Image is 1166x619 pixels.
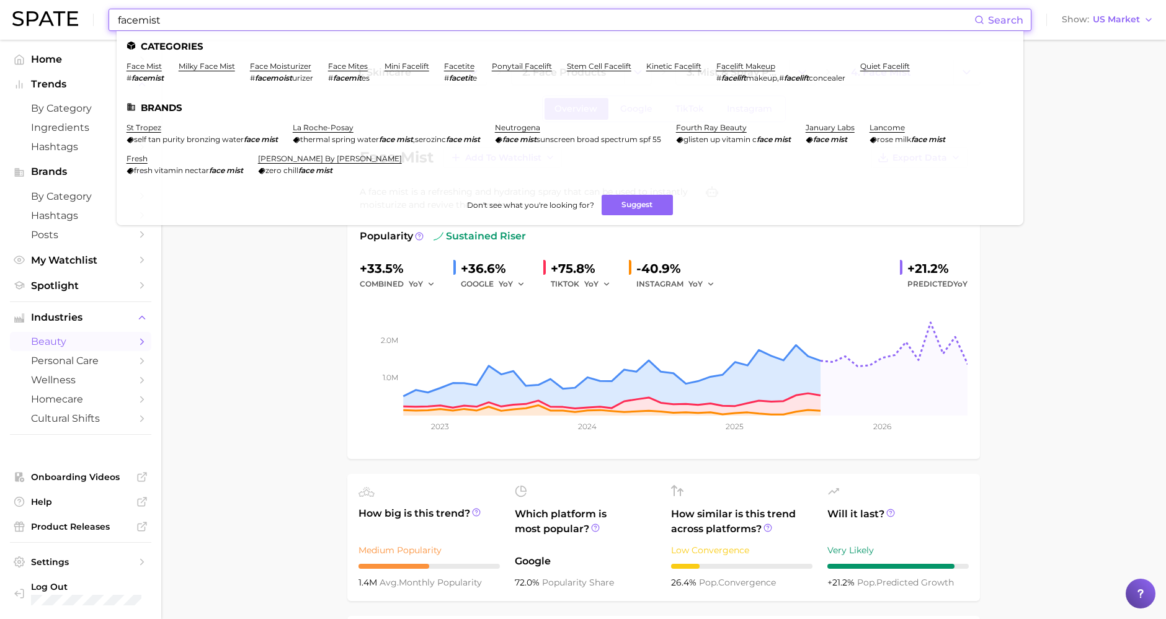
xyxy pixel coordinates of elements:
span: # [444,73,449,82]
em: facemit [333,73,362,82]
span: Show [1062,16,1089,23]
span: Hashtags [31,210,130,221]
em: facetit [449,73,473,82]
a: Spotlight [10,276,151,295]
a: face mites [328,61,368,71]
abbr: popularity index [699,577,718,588]
span: Spotlight [31,280,130,292]
button: ShowUS Market [1059,12,1157,28]
div: +33.5% [360,259,443,278]
span: Don't see what you're looking for? [467,200,594,210]
a: [PERSON_NAME] by [PERSON_NAME] [258,154,402,163]
span: Predicted [907,277,968,292]
span: Popularity [360,229,413,244]
button: Trends [10,75,151,94]
a: by Category [10,99,151,118]
a: Ingredients [10,118,151,137]
div: 5 / 10 [358,564,500,569]
div: , [293,135,480,144]
em: facemoist [255,73,292,82]
span: Brands [31,166,130,177]
a: fresh [127,154,148,163]
a: face moisturizer [250,61,311,71]
abbr: popularity index [857,577,876,588]
div: combined [360,277,443,292]
span: zero chill [265,166,298,175]
span: Posts [31,229,130,241]
span: Settings [31,556,130,568]
span: Will it last? [827,507,969,537]
a: lancome [870,123,905,132]
span: YoY [688,278,703,289]
span: wellness [31,374,130,386]
span: Log Out [31,581,141,592]
a: ponytail facelift [492,61,552,71]
img: sustained riser [434,231,443,241]
div: Low Convergence [671,543,812,558]
em: facemist [131,73,164,82]
span: rose milk [877,135,911,144]
em: facelift [721,73,746,82]
a: Posts [10,225,151,244]
a: facetite [444,61,474,71]
a: neutrogena [495,123,540,132]
span: es [362,73,370,82]
span: makeup [746,73,777,82]
div: 9 / 10 [827,564,969,569]
em: face mist [244,135,278,144]
a: mini facelift [385,61,429,71]
span: cultural shifts [31,412,130,424]
em: face mist [813,135,847,144]
span: Help [31,496,130,507]
span: by Category [31,190,130,202]
div: Very Likely [827,543,969,558]
em: face mist [379,135,413,144]
div: TIKTOK [551,277,619,292]
a: kinetic facelift [646,61,701,71]
span: glisten up vitamin c [683,135,757,144]
span: Product Releases [31,521,130,532]
a: Settings [10,553,151,571]
span: fresh vitamin nectar [134,166,209,175]
span: # [716,73,721,82]
a: personal care [10,351,151,370]
a: Log out. Currently logged in with e-mail ykkim110@cosrx.co.kr. [10,577,151,609]
div: -40.9% [636,259,723,278]
button: YoY [499,277,525,292]
tspan: 2023 [431,422,449,431]
em: face mist [298,166,332,175]
span: popularity share [542,577,614,588]
span: sunscreen broad spectrum spf 55 [536,135,661,144]
em: face mist [446,135,480,144]
span: How big is this trend? [358,506,500,537]
a: fourth ray beauty [676,123,747,132]
span: predicted growth [857,577,954,588]
a: Help [10,492,151,511]
span: beauty [31,336,130,347]
span: sustained riser [434,229,526,244]
em: face mist [757,135,791,144]
a: face mist [127,61,162,71]
span: Which platform is most popular? [515,507,656,548]
img: SPATE [12,11,78,26]
em: face mist [911,135,945,144]
span: self tan purity bronzing water [134,135,244,144]
span: homecare [31,393,130,405]
tspan: 2026 [873,422,891,431]
tspan: 2024 [578,422,597,431]
button: YoY [688,277,715,292]
span: How similar is this trend across platforms? [671,507,812,537]
a: My Watchlist [10,251,151,270]
button: YoY [584,277,611,292]
button: Industries [10,308,151,327]
a: Hashtags [10,137,151,156]
span: # [250,73,255,82]
span: YoY [499,278,513,289]
a: quiet facelift [860,61,910,71]
a: homecare [10,390,151,409]
button: Brands [10,163,151,181]
div: , [716,73,845,82]
div: +75.8% [551,259,619,278]
a: by Category [10,187,151,206]
span: thermal spring water [300,135,379,144]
